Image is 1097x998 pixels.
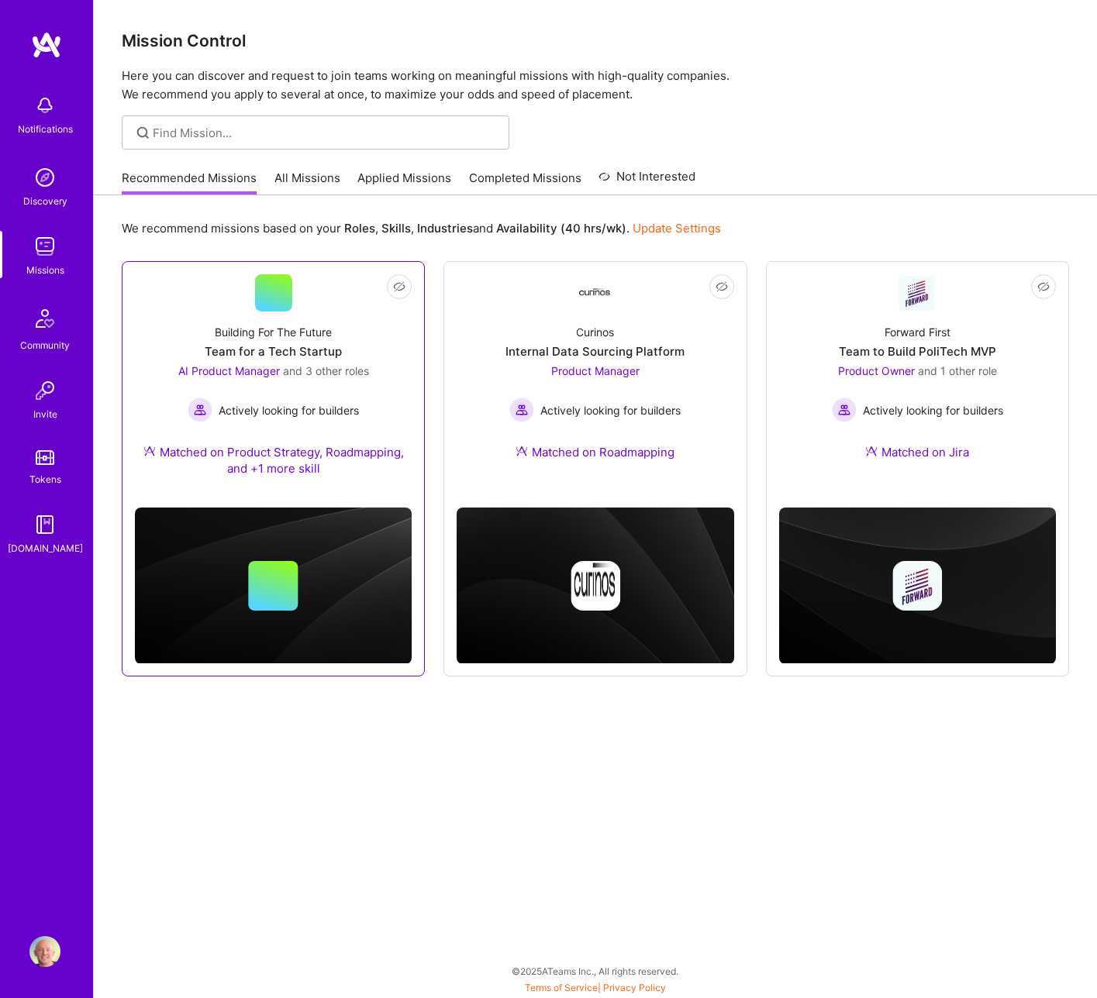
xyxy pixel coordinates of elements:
[393,280,405,293] i: icon EyeClosed
[135,508,412,664] img: cover
[36,450,54,465] img: tokens
[603,982,666,993] a: Privacy Policy
[219,402,359,418] span: Actively looking for builders
[417,221,473,236] b: Industries
[381,221,411,236] b: Skills
[599,167,695,195] a: Not Interested
[29,936,60,967] img: User Avatar
[122,31,1069,50] h3: Mission Control
[540,402,681,418] span: Actively looking for builders
[8,540,83,556] div: [DOMAIN_NAME]
[29,90,60,121] img: bell
[505,343,685,360] div: Internal Data Sourcing Platform
[779,274,1056,479] a: Company LogoForward FirstTeam to Build PoliTech MVPProduct Owner and 1 other roleActively looking...
[516,444,674,460] div: Matched on Roadmapping
[188,397,212,422] img: Actively looking for builders
[839,343,996,360] div: Team to Build PoliTech MVP
[31,31,62,59] img: logo
[525,982,666,993] span: |
[779,508,1056,664] img: cover
[899,275,936,311] img: Company Logo
[26,262,64,278] div: Missions
[274,170,340,195] a: All Missions
[865,444,969,460] div: Matched on Jira
[143,445,156,457] img: Ateam Purple Icon
[551,364,640,377] span: Product Manager
[457,508,733,664] img: cover
[469,170,581,195] a: Completed Missions
[633,221,721,236] a: Update Settings
[571,561,620,611] img: Company logo
[892,561,942,611] img: Company logo
[205,343,342,360] div: Team for a Tech Startup
[33,406,57,422] div: Invite
[496,221,626,236] b: Availability (40 hrs/wk)
[357,170,451,195] a: Applied Missions
[283,364,369,377] span: and 3 other roles
[23,193,67,209] div: Discovery
[918,364,997,377] span: and 1 other role
[29,231,60,262] img: teamwork
[29,509,60,540] img: guide book
[1037,280,1050,293] i: icon EyeClosed
[577,288,614,298] img: Company Logo
[865,445,878,457] img: Ateam Purple Icon
[20,337,70,353] div: Community
[29,375,60,406] img: Invite
[29,471,61,487] div: Tokens
[26,936,64,967] a: User Avatar
[863,402,1003,418] span: Actively looking for builders
[135,444,412,477] div: Matched on Product Strategy, Roadmapping, and +1 more skill
[215,324,332,340] div: Building For The Future
[122,170,257,195] a: Recommended Missions
[122,67,1069,104] p: Here you can discover and request to join teams working on meaningful missions with high-quality ...
[153,125,498,141] input: Find Mission...
[122,220,721,236] p: We recommend missions based on your , , and .
[344,221,375,236] b: Roles
[576,324,614,340] div: Curinos
[838,364,915,377] span: Product Owner
[93,952,1097,990] div: © 2025 ATeams Inc., All rights reserved.
[134,124,152,142] i: icon SearchGrey
[525,982,598,993] a: Terms of Service
[885,324,950,340] div: Forward First
[18,121,73,137] div: Notifications
[509,397,534,422] img: Actively looking for builders
[135,274,412,495] a: Building For The FutureTeam for a Tech StartupAI Product Manager and 3 other rolesActively lookin...
[457,274,733,479] a: Company LogoCurinosInternal Data Sourcing PlatformProduct Manager Actively looking for buildersAc...
[716,280,728,293] i: icon EyeClosed
[29,162,60,193] img: discovery
[26,300,64,337] img: Community
[516,445,528,457] img: Ateam Purple Icon
[178,364,280,377] span: AI Product Manager
[832,397,857,422] img: Actively looking for builders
